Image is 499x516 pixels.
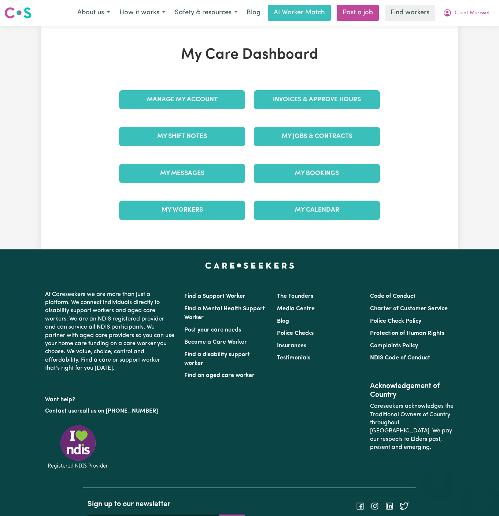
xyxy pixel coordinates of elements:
[277,293,313,299] a: The Founders
[356,503,365,509] a: Follow Careseekers on Facebook
[385,503,394,509] a: Follow Careseekers on LinkedIn
[254,90,380,109] a: Invoices & Approve Hours
[370,382,454,399] h2: Acknowledgement of Country
[184,339,247,345] a: Become a Care Worker
[184,373,255,378] a: Find an aged care worker
[370,399,454,454] p: Careseekers acknowledges the Traditional Owners of Country throughout [GEOGRAPHIC_DATA]. We pay o...
[73,5,115,21] button: About us
[88,500,245,509] h2: Sign up to our newsletter
[115,5,170,21] button: How it works
[4,6,32,19] img: Careseekers logo
[115,46,384,64] h1: My Care Dashboard
[254,164,380,183] a: My Bookings
[438,5,495,21] button: My Account
[370,503,379,509] a: Follow Careseekers on Instagram
[119,164,245,183] a: My Messages
[277,330,314,336] a: Police Checks
[80,408,158,414] a: call us on [PHONE_NUMBER]
[119,90,245,109] a: Manage My Account
[45,424,111,470] img: Registered NDIS provider
[119,127,245,146] a: My Shift Notes
[370,293,415,299] a: Code of Conduct
[370,318,421,324] a: Police Check Policy
[45,408,74,414] a: Contact us
[184,327,241,333] a: Post your care needs
[45,404,175,418] p: or
[370,355,430,361] a: NDIS Code of Conduct
[277,343,306,349] a: Insurances
[254,201,380,220] a: My Calendar
[45,288,175,376] p: At Careseekers we are more than just a platform. We connect individuals directly to disability su...
[337,5,379,21] a: Post a job
[277,318,289,324] a: Blog
[430,469,445,484] iframe: Close message
[184,352,250,366] a: Find a disability support worker
[242,5,265,21] a: Blog
[184,293,245,299] a: Find a Support Worker
[205,263,294,268] a: Careseekers home page
[455,9,490,17] span: Client Morisset
[370,306,448,312] a: Charter of Customer Service
[170,5,242,21] button: Safety & resources
[119,201,245,220] a: My Workers
[184,306,265,321] a: Find a Mental Health Support Worker
[268,5,331,21] a: AI Worker Match
[277,355,310,361] a: Testimonials
[4,4,32,21] a: Careseekers logo
[254,127,380,146] a: My Jobs & Contracts
[45,393,175,404] p: Want help?
[370,343,418,349] a: Complaints Policy
[370,330,444,336] a: Protection of Human Rights
[470,487,493,510] iframe: Button to launch messaging window
[277,306,315,312] a: Media Centre
[400,503,409,509] a: Follow Careseekers on Twitter
[385,5,435,21] a: Find workers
